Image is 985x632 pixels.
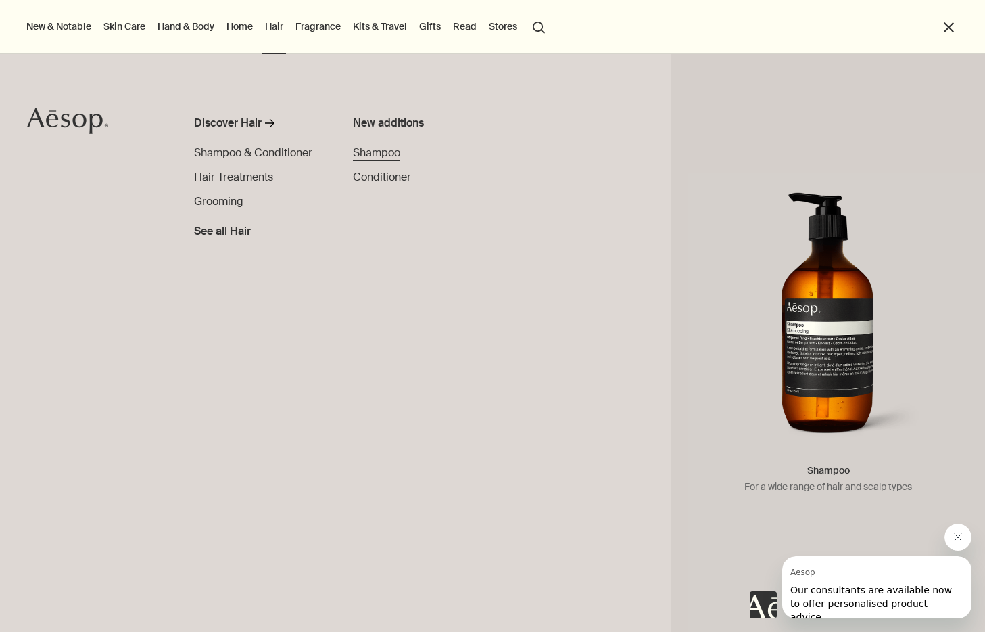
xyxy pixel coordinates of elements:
span: Conditioner [353,170,411,184]
span: Our consultants are available now to offer personalised product advice. [8,28,170,66]
iframe: Message from Aesop [782,556,971,618]
a: Discover Hair [194,115,324,137]
a: Aesop [24,104,112,141]
span: Shampoo & Conditioner [194,145,312,160]
img: Aesop shampoo with amber bottle with pump [725,192,932,449]
iframe: Close message from Aesop [944,524,971,551]
a: Aesop shampoo with amber bottle with pumpShampooFor a wide range of hair and scalp types [685,179,971,507]
div: Discover Hair [194,115,262,131]
a: Hand & Body [155,18,217,35]
a: Hair Treatments [194,169,273,185]
h5: Shampoo [685,463,971,494]
a: Read [450,18,479,35]
svg: Aesop [27,108,108,135]
a: Gifts [416,18,443,35]
a: Kits & Travel [350,18,410,35]
span: Shampoo [353,145,400,160]
div: New additions [353,115,511,131]
button: Close the Menu [941,20,957,35]
a: See all Hair [194,218,251,240]
div: Aesop says "Our consultants are available now to offer personalised product advice.". Open messag... [750,524,971,618]
span: Grooming [194,194,243,208]
a: Skin Care [101,18,148,35]
button: Open search [527,14,551,39]
p: For a wide range of hair and scalp types [685,479,971,494]
a: Shampoo [353,145,400,161]
span: See all Hair [194,223,251,240]
button: Stores [486,18,520,35]
a: Home [224,18,256,35]
a: Hair [262,18,286,35]
a: Fragrance [293,18,343,35]
a: Grooming [194,194,243,210]
a: Conditioner [353,169,411,185]
iframe: no content [750,591,777,618]
button: New & Notable [24,18,94,35]
a: Shampoo & Conditioner [194,145,312,161]
span: Hair Treatments [194,170,273,184]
